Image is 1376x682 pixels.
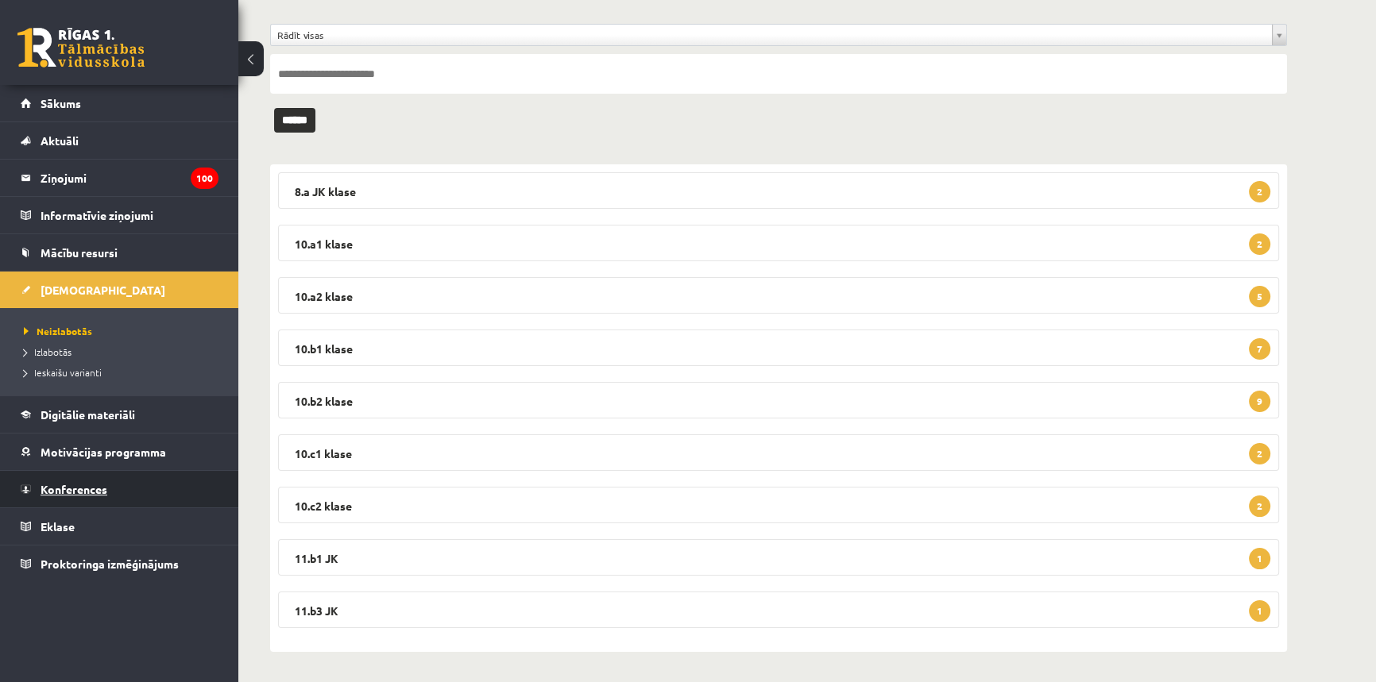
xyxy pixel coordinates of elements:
a: Aktuāli [21,122,218,159]
span: 1 [1249,548,1270,569]
span: 2 [1249,181,1270,202]
legend: 11.b1 JK [278,539,1279,576]
span: Motivācijas programma [41,445,166,459]
a: Rīgas 1. Tālmācības vidusskola [17,28,145,67]
span: Digitālie materiāli [41,407,135,422]
span: Mācību resursi [41,245,118,260]
a: [DEMOGRAPHIC_DATA] [21,272,218,308]
span: Sākums [41,96,81,110]
legend: 10.c2 klase [278,487,1279,523]
legend: Ziņojumi [41,160,218,196]
span: 2 [1249,443,1270,464]
span: [DEMOGRAPHIC_DATA] [41,283,165,297]
legend: Informatīvie ziņojumi [41,197,218,233]
a: Izlabotās [24,345,222,359]
legend: 10.b2 klase [278,382,1279,418]
span: Izlabotās [24,345,72,358]
a: Neizlabotās [24,324,222,338]
span: 7 [1249,338,1270,360]
legend: 10.c1 klase [278,434,1279,471]
span: Ieskaišu varianti [24,366,102,379]
span: Aktuāli [41,133,79,148]
span: Eklase [41,519,75,534]
span: Neizlabotās [24,325,92,337]
legend: 10.a2 klase [278,277,1279,314]
span: Proktoringa izmēģinājums [41,557,179,571]
a: Digitālie materiāli [21,396,218,433]
a: Konferences [21,471,218,507]
a: Eklase [21,508,218,545]
a: Ieskaišu varianti [24,365,222,380]
a: Mācību resursi [21,234,218,271]
legend: 8.a JK klase [278,172,1279,209]
a: Motivācijas programma [21,433,218,470]
a: Sākums [21,85,218,121]
span: Rādīt visas [277,25,1266,45]
i: 100 [191,168,218,189]
a: Ziņojumi100 [21,160,218,196]
a: Rādīt visas [271,25,1286,45]
span: 2 [1249,233,1270,255]
span: 2 [1249,495,1270,517]
a: Informatīvie ziņojumi [21,197,218,233]
span: 9 [1249,391,1270,412]
span: 5 [1249,286,1270,307]
legend: 11.b3 JK [278,591,1279,628]
a: Proktoringa izmēģinājums [21,545,218,582]
legend: 10.b1 klase [278,329,1279,366]
legend: 10.a1 klase [278,225,1279,261]
span: Konferences [41,482,107,496]
span: 1 [1249,600,1270,622]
